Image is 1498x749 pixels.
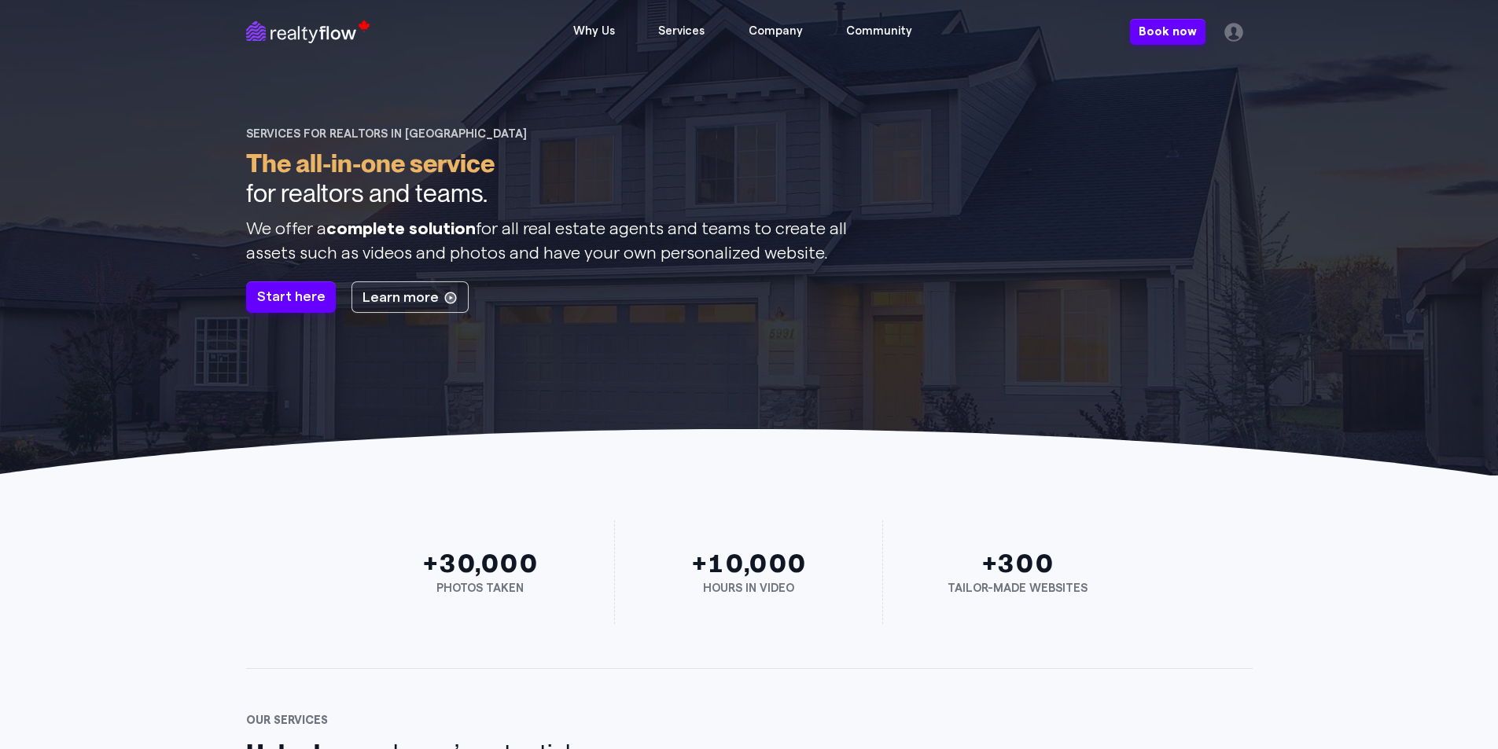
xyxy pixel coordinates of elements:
a: Book now [1130,19,1205,45]
span: Hours in video [703,582,794,594]
span: 300 [996,548,1053,579]
span: Photos taken [436,582,524,594]
span: Services [646,19,718,44]
span: Community [834,19,926,44]
span: Why Us [560,19,628,44]
a: Learn more [351,281,469,313]
p: Our services [246,714,1253,728]
span: Learn more [362,289,438,307]
p: We offer a for all real estate agents and teams to create all assets such as videos and photos an... [246,217,850,265]
a: Start here [246,281,336,313]
span: Tailor-made websites [948,582,1088,594]
span: 10,000 [705,548,805,579]
span: for realtors and teams. [246,178,488,207]
h2: + [363,549,598,579]
span: Book now [1139,25,1197,39]
div: Services for realtors in [GEOGRAPHIC_DATA] [246,127,850,141]
span: Company [735,19,815,44]
h2: + [631,549,867,579]
a: Full agency services for realtors and real estate in Calgary Canada. [246,20,356,43]
strong: The all-in-one service [246,148,495,179]
h2: + [899,549,1135,579]
span: 30,000 [437,548,537,579]
strong: complete solution [326,220,476,237]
